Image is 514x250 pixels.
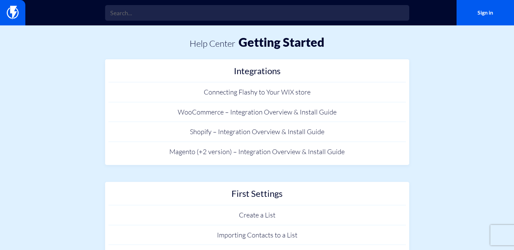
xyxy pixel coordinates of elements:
[108,205,406,225] a: Create a List
[108,63,406,83] a: Integrations
[112,66,402,79] h2: Integrations
[108,82,406,102] a: Connecting Flashy to Your WIX store
[190,38,235,49] a: Help center
[112,189,402,202] h2: First Settings
[108,225,406,245] a: Importing Contacts to a List
[239,36,324,49] h1: Getting Started
[108,142,406,162] a: Magento (+2 version) – Integration Overview & Install Guide
[105,5,409,21] input: Search...
[108,185,406,205] a: First Settings
[108,122,406,142] a: Shopify – Integration Overview & Install Guide
[108,102,406,122] a: WooCommerce – Integration Overview & Install Guide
